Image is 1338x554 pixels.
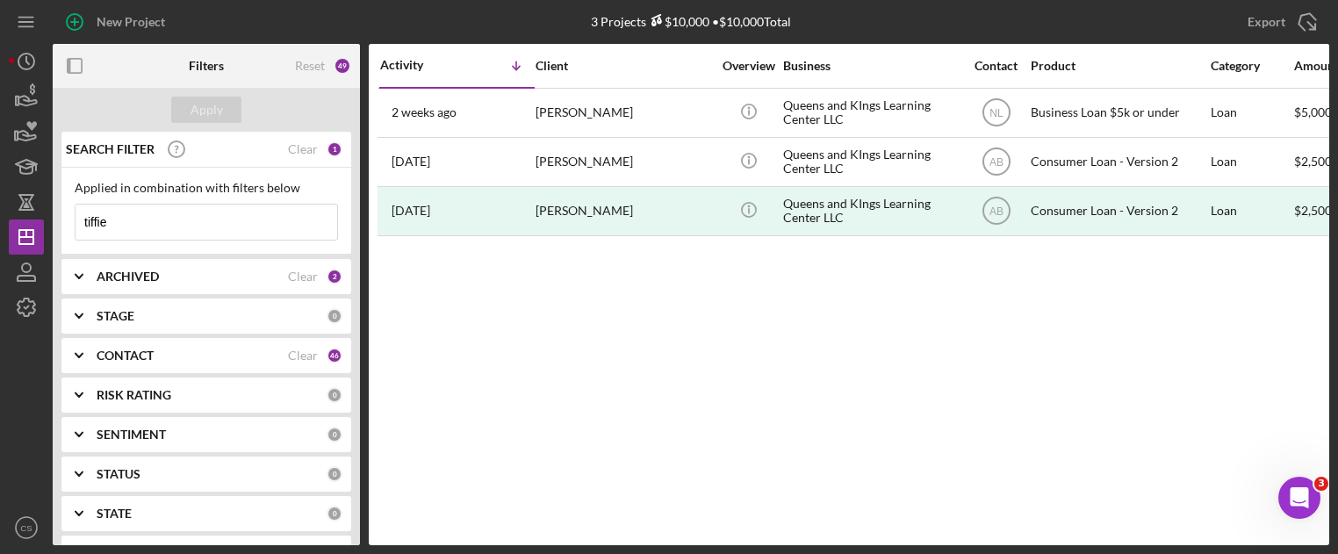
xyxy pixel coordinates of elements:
span: 3 [1314,477,1328,491]
button: CS [9,510,44,545]
div: 0 [327,308,342,324]
div: Business [783,59,959,73]
div: 0 [327,506,342,522]
text: NL [989,107,1003,119]
div: [PERSON_NAME] [536,90,711,136]
b: SEARCH FILTER [66,142,155,156]
button: Apply [171,97,241,123]
b: CONTACT [97,349,154,363]
div: 3 Projects • $10,000 Total [591,14,791,29]
span: $5,000 [1294,104,1332,119]
text: CS [20,523,32,533]
time: 2024-12-07 02:37 [392,155,430,169]
div: Consumer Loan - Version 2 [1031,139,1206,185]
iframe: Intercom live chat [1278,477,1320,519]
div: Loan [1211,188,1292,234]
div: Apply [191,97,223,123]
div: New Project [97,4,165,40]
div: Loan [1211,139,1292,185]
text: AB [989,205,1003,218]
div: Clear [288,270,318,284]
b: ARCHIVED [97,270,159,284]
div: Applied in combination with filters below [75,181,338,195]
button: Export [1230,4,1329,40]
b: Filters [189,59,224,73]
div: 46 [327,348,342,363]
div: Queens and KIngs Learning Center LLC [783,139,959,185]
b: STATUS [97,467,140,481]
div: Business Loan $5k or under [1031,90,1206,136]
div: [PERSON_NAME] [536,139,711,185]
b: STATE [97,507,132,521]
div: Category [1211,59,1292,73]
b: SENTIMENT [97,428,166,442]
time: 2025-09-05 16:47 [392,105,457,119]
div: Export [1248,4,1285,40]
div: Activity [380,58,457,72]
div: Queens and KIngs Learning Center LLC [783,90,959,136]
b: STAGE [97,309,134,323]
text: AB [989,156,1003,169]
div: Client [536,59,711,73]
div: 2 [327,269,342,284]
div: 49 [334,57,351,75]
div: 1 [327,141,342,157]
span: $2,500 [1294,154,1332,169]
div: Product [1031,59,1206,73]
b: RISK RATING [97,388,171,402]
div: 0 [327,466,342,482]
div: Loan [1211,90,1292,136]
div: Overview [716,59,781,73]
div: $10,000 [646,14,709,29]
div: Queens and KIngs Learning Center LLC [783,188,959,234]
div: 0 [327,387,342,403]
time: 2024-05-20 11:43 [392,204,430,218]
div: Reset [295,59,325,73]
div: 0 [327,427,342,442]
div: [PERSON_NAME] [536,188,711,234]
div: Contact [963,59,1029,73]
button: New Project [53,4,183,40]
div: Consumer Loan - Version 2 [1031,188,1206,234]
div: Clear [288,142,318,156]
div: Clear [288,349,318,363]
